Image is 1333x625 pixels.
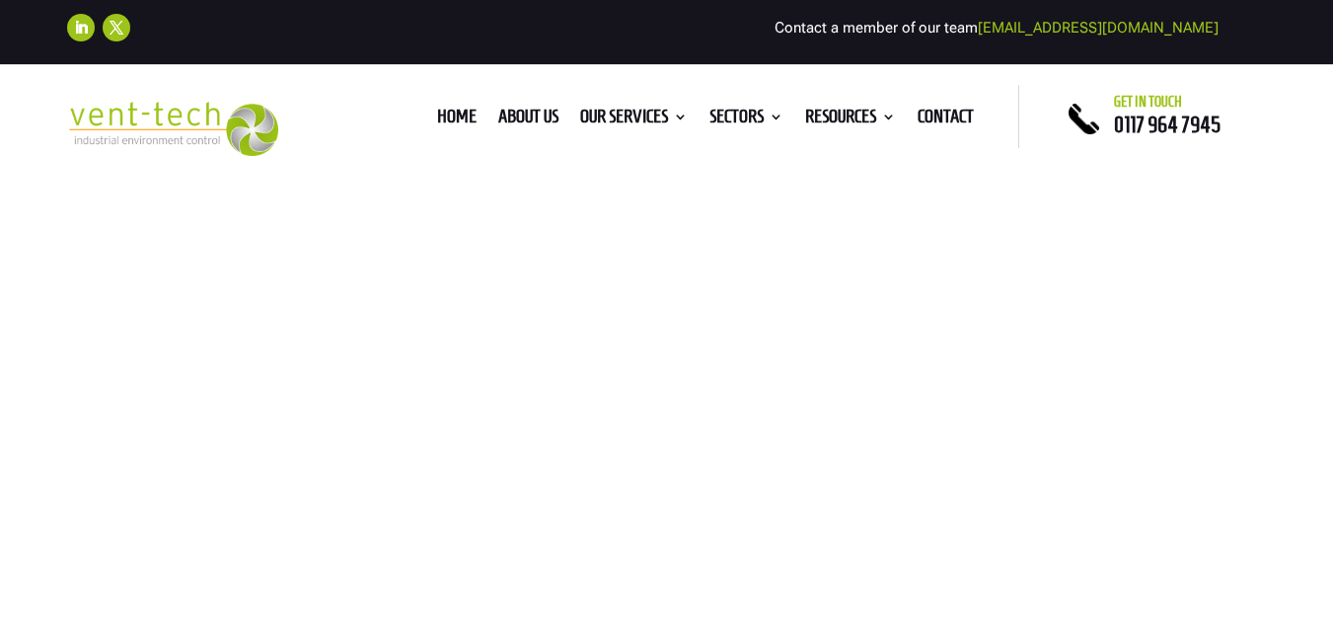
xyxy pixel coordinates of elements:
[103,14,130,41] a: Follow on X
[775,19,1219,37] span: Contact a member of our team
[709,110,783,131] a: Sectors
[437,110,477,131] a: Home
[978,19,1219,37] a: [EMAIL_ADDRESS][DOMAIN_NAME]
[67,102,278,156] img: 2023-09-27T08_35_16.549ZVENT-TECH---Clear-background
[1114,94,1182,110] span: Get in touch
[805,110,896,131] a: Resources
[1114,113,1221,136] a: 0117 964 7945
[918,110,974,131] a: Contact
[498,110,558,131] a: About us
[580,110,688,131] a: Our Services
[67,14,95,41] a: Follow on LinkedIn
